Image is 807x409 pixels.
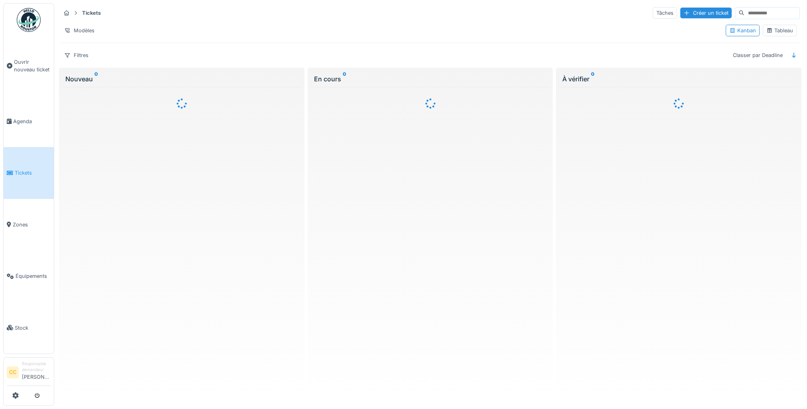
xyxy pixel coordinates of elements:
[13,118,51,125] span: Agenda
[4,199,54,250] a: Zones
[61,49,92,61] div: Filtres
[343,74,346,84] sup: 0
[15,169,51,177] span: Tickets
[61,25,98,36] div: Modèles
[22,361,51,373] div: Responsable demandeur
[314,74,547,84] div: En cours
[4,302,54,353] a: Stock
[653,7,677,19] div: Tâches
[591,74,595,84] sup: 0
[766,27,793,34] div: Tableau
[13,221,51,228] span: Zones
[680,8,732,18] div: Créer un ticket
[17,8,41,32] img: Badge_color-CXgf-gQk.svg
[7,366,19,378] li: CC
[65,74,298,84] div: Nouveau
[15,324,51,332] span: Stock
[22,361,51,384] li: [PERSON_NAME]
[4,250,54,302] a: Équipements
[14,58,51,73] span: Ouvrir nouveau ticket
[94,74,98,84] sup: 0
[7,361,51,386] a: CC Responsable demandeur[PERSON_NAME]
[16,272,51,280] span: Équipements
[79,9,104,17] strong: Tickets
[4,36,54,96] a: Ouvrir nouveau ticket
[729,27,756,34] div: Kanban
[4,96,54,147] a: Agenda
[562,74,795,84] div: À vérifier
[729,49,786,61] div: Classer par Deadline
[4,147,54,199] a: Tickets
